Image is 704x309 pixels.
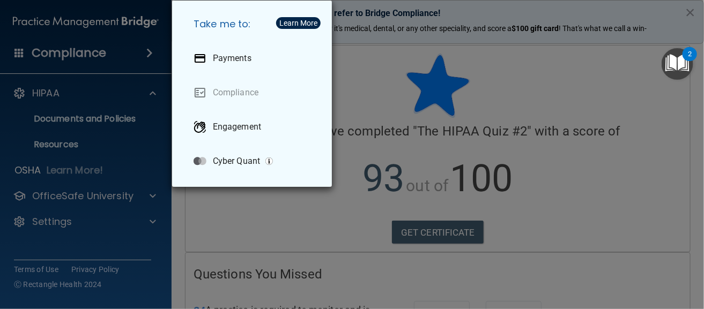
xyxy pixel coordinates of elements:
[279,19,317,27] div: Learn More
[185,112,323,142] a: Engagement
[185,78,323,108] a: Compliance
[213,156,260,167] p: Cyber Quant
[688,54,692,68] div: 2
[276,17,321,29] button: Learn More
[185,43,323,73] a: Payments
[213,122,261,132] p: Engagement
[185,146,323,176] a: Cyber Quant
[213,53,251,64] p: Payments
[185,9,323,39] h5: Take me to:
[650,235,691,276] iframe: Drift Widget Chat Controller
[662,48,693,80] button: Open Resource Center, 2 new notifications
